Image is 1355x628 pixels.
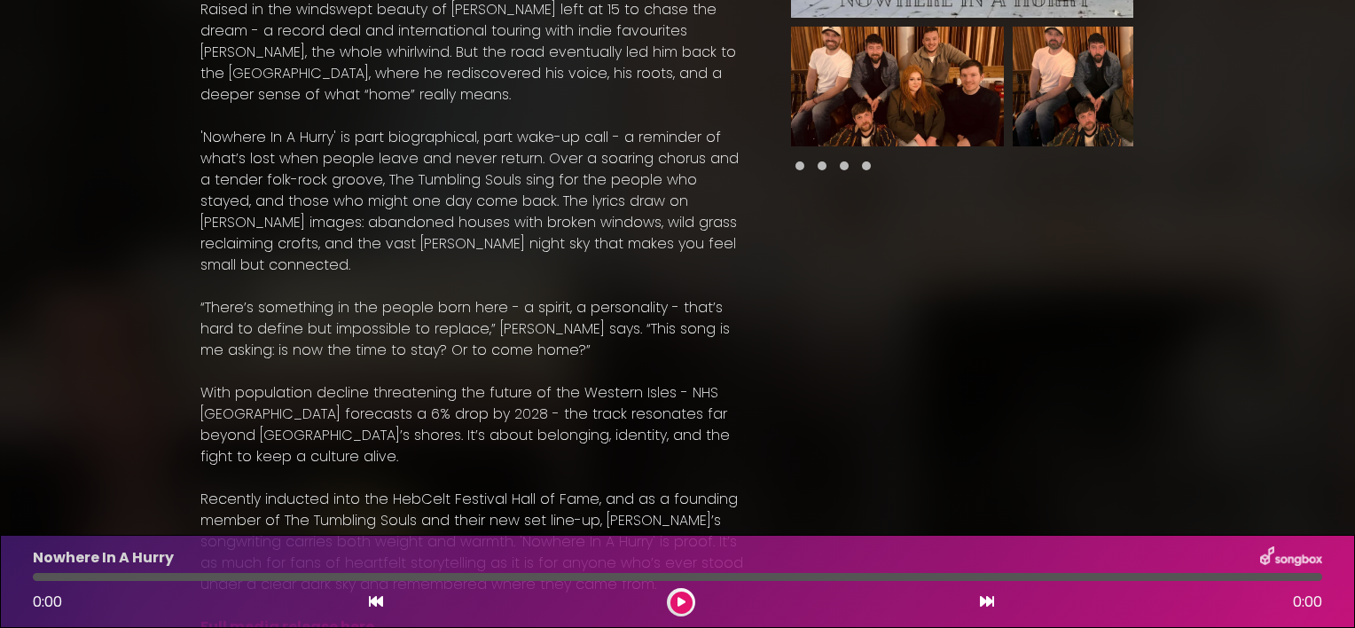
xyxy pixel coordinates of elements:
[200,297,748,361] p: “There’s something in the people born here - a spirit, a personality - that’s hard to define but ...
[791,27,1004,146] img: h7Oj0iWbT867Bb53q9za
[1293,592,1322,613] span: 0:00
[200,127,748,276] p: 'Nowhere In A Hurry' is part biographical, part wake-up call - a reminder of what’s lost when peo...
[33,547,174,569] p: Nowhere In A Hurry
[200,382,748,467] p: With population decline threatening the future of the Western Isles - NHS [GEOGRAPHIC_DATA] forec...
[1013,27,1226,146] img: 6GsWanlwSEGNTrGLcpPp
[1260,546,1322,569] img: songbox-logo-white.png
[200,489,748,595] p: Recently inducted into the HebCelt Festival Hall of Fame, and as a founding member of The Tumblin...
[33,592,62,612] span: 0:00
